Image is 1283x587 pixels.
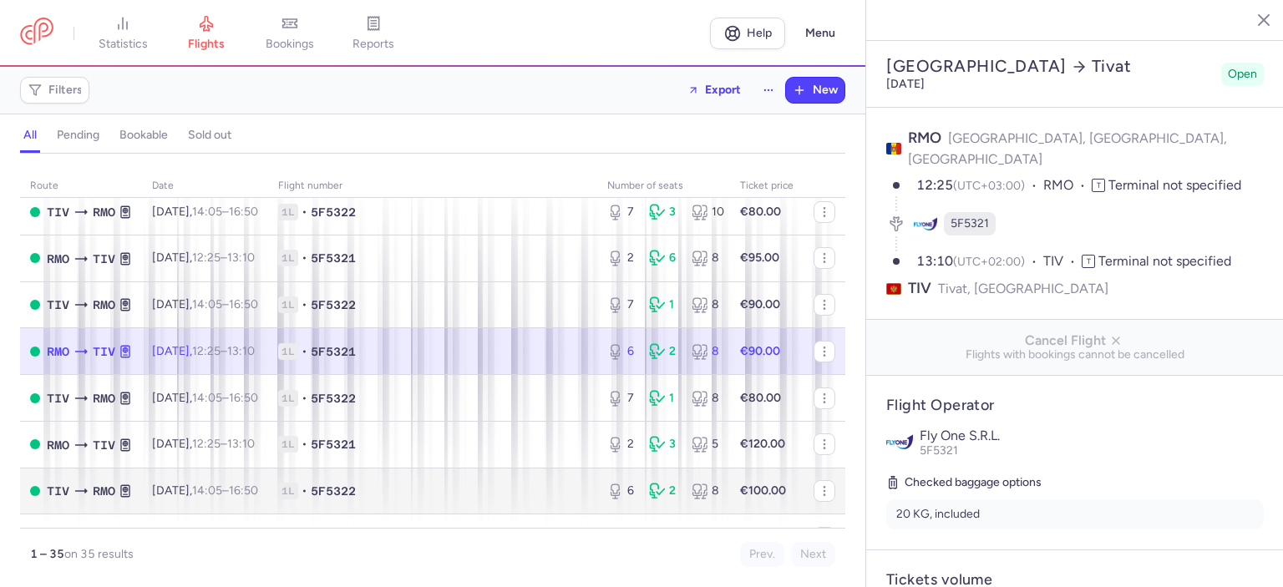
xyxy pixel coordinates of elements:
time: 16:50 [229,297,258,311]
div: 1 [649,296,677,313]
h2: [GEOGRAPHIC_DATA] Tivat [886,56,1215,77]
th: number of seats [597,174,730,199]
div: 2 [607,436,636,453]
strong: €100.00 [740,483,786,498]
span: TIV [908,278,931,299]
span: TIV [47,296,69,314]
button: Prev. [740,542,784,567]
span: on 35 results [64,547,134,561]
span: New [813,83,838,97]
div: 8 [692,390,720,407]
span: RMO [47,436,69,454]
a: reports [332,15,415,52]
span: [DATE], [152,250,255,265]
span: 1L [278,204,298,220]
span: reports [352,37,394,52]
span: Terminal not specified [1098,253,1231,269]
th: Flight number [268,174,597,199]
span: Open [1228,66,1257,83]
span: flights [188,37,225,52]
span: – [192,205,258,219]
div: 6 [607,343,636,360]
time: 12:25 [192,437,221,451]
a: statistics [81,15,165,52]
h5: Checked baggage options [886,473,1264,493]
span: 1L [278,343,298,360]
div: 2 [607,250,636,266]
span: 5F5322 [311,483,356,499]
li: 20 KG, included [886,499,1264,529]
span: • [302,483,307,499]
span: 5F5321 [311,343,356,360]
span: TIV [47,389,69,407]
span: – [192,483,258,498]
span: 5F5321 [311,250,356,266]
span: 5F5322 [311,296,356,313]
span: [DATE], [152,391,258,405]
span: T [1082,255,1095,268]
span: 5F5322 [311,390,356,407]
strong: €120.00 [740,437,785,451]
div: 7 [607,204,636,220]
div: 6 [607,483,636,499]
div: 3 [649,204,677,220]
time: 14:05 [192,483,222,498]
time: [DATE] [886,77,925,91]
span: 1L [278,483,298,499]
span: bookings [266,37,314,52]
h4: Flight Operator [886,396,1264,415]
time: 14:05 [192,297,222,311]
strong: €95.00 [740,250,779,265]
span: Tivat, [GEOGRAPHIC_DATA] [938,278,1108,299]
span: RMO [47,342,69,361]
span: [DATE], [152,483,258,498]
div: 7 [607,296,636,313]
time: 13:10 [227,437,255,451]
span: RMO [908,129,941,147]
p: Fly One S.R.L. [920,428,1264,443]
span: Flights with bookings cannot be cancelled [880,348,1270,362]
span: RMO [93,296,115,314]
strong: €80.00 [740,391,781,405]
span: 1L [278,296,298,313]
a: Help [710,18,785,49]
span: Filters [48,83,83,97]
div: 8 [692,250,720,266]
span: – [192,297,258,311]
button: Filters [21,78,89,103]
h4: pending [57,128,99,143]
button: Export [677,77,752,104]
div: 8 [692,296,720,313]
span: TIV [1043,252,1082,271]
span: [GEOGRAPHIC_DATA], [GEOGRAPHIC_DATA], [GEOGRAPHIC_DATA] [908,130,1227,167]
div: 6 [649,250,677,266]
time: 12:25 [192,344,221,358]
span: statistics [99,37,148,52]
span: RMO [1043,176,1092,195]
time: 13:10 [227,344,255,358]
div: 7 [607,390,636,407]
time: 16:50 [229,205,258,219]
time: 16:50 [229,483,258,498]
span: Terminal not specified [1108,177,1241,193]
strong: €90.00 [740,344,780,358]
th: Ticket price [730,174,804,199]
th: route [20,174,142,199]
span: Export [705,83,741,96]
span: • [302,250,307,266]
span: – [192,391,258,405]
time: 13:10 [916,253,953,269]
span: – [192,437,255,451]
span: • [302,436,307,453]
span: TIV [47,203,69,221]
span: TIV [93,436,115,454]
span: [DATE], [152,205,258,219]
span: (UTC+02:00) [953,255,1025,269]
time: 12:25 [192,250,221,265]
span: [DATE], [152,297,258,311]
span: T [1092,179,1105,192]
div: 8 [692,343,720,360]
img: Fly One S.R.L. logo [886,428,913,455]
strong: €90.00 [740,297,780,311]
span: RMO [93,203,115,221]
